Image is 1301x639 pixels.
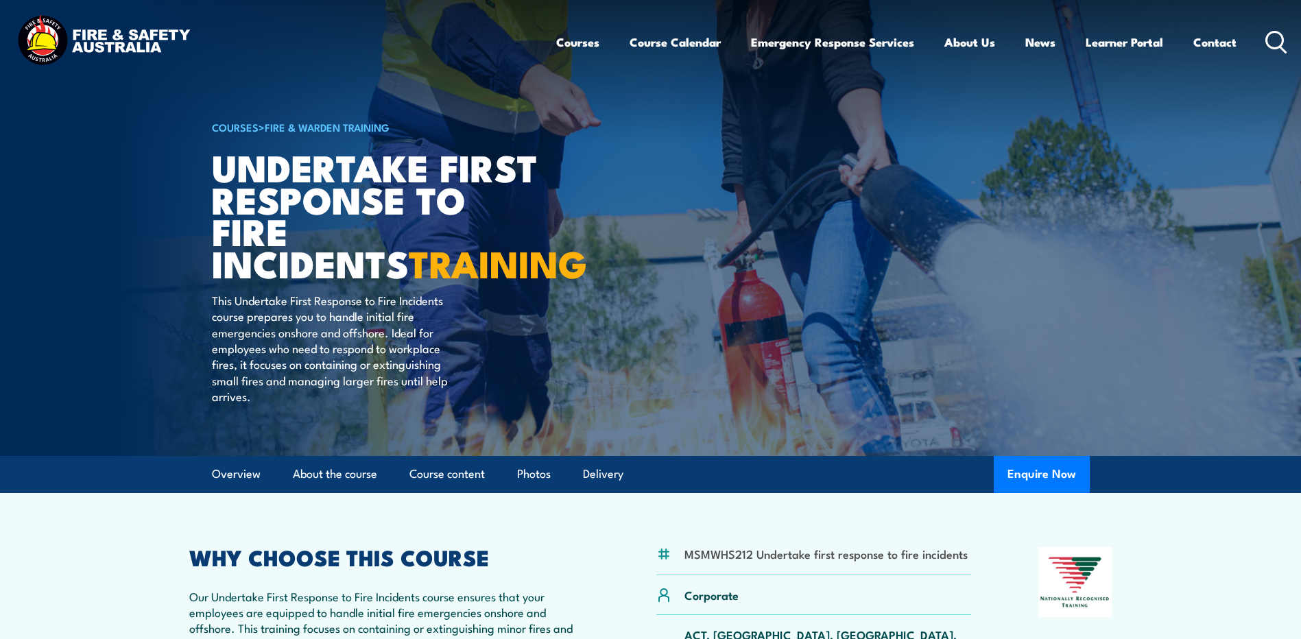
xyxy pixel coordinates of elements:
[1038,547,1112,617] img: Nationally Recognised Training logo.
[212,119,551,135] h6: >
[293,456,377,492] a: About the course
[1193,24,1237,60] a: Contact
[265,119,390,134] a: Fire & Warden Training
[583,456,623,492] a: Delivery
[684,546,968,562] li: MSMWHS212 Undertake first response to fire incidents
[409,456,485,492] a: Course content
[684,587,739,603] p: Corporate
[1025,24,1055,60] a: News
[517,456,551,492] a: Photos
[751,24,914,60] a: Emergency Response Services
[212,456,261,492] a: Overview
[409,234,587,291] strong: TRAINING
[212,151,551,279] h1: Undertake First Response to Fire Incidents
[212,292,462,405] p: This Undertake First Response to Fire Incidents course prepares you to handle initial fire emerge...
[556,24,599,60] a: Courses
[944,24,995,60] a: About Us
[994,456,1090,493] button: Enquire Now
[189,547,590,566] h2: WHY CHOOSE THIS COURSE
[630,24,721,60] a: Course Calendar
[1086,24,1163,60] a: Learner Portal
[212,119,259,134] a: COURSES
